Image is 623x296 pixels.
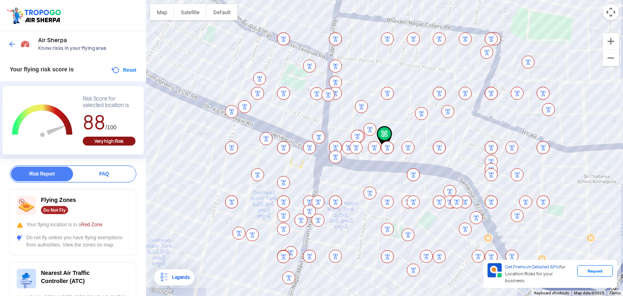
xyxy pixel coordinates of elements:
[17,269,36,288] img: ic_atc.svg
[609,291,621,295] a: Terms
[603,50,619,66] button: Zoom out
[38,37,138,43] span: Air Sherpa
[81,222,103,227] span: Red Zone
[17,234,129,249] div: Do not fly unless you have flying exemptions from authorities. View the zones on map.
[9,96,76,147] g: Chart
[20,39,30,49] img: Risk Scores
[8,40,16,48] img: ic_arrow_back_blue.svg
[105,124,116,131] span: /100
[17,196,36,215] img: ic_nofly.svg
[159,272,169,282] img: Legends
[174,4,206,20] button: Show satellite imagery
[169,272,189,282] div: Legends
[17,221,129,228] div: Your flying location is in a
[10,66,74,73] span: Your flying risk score is
[41,197,76,203] span: Flying Zones
[148,285,175,296] a: Open this area in Google Maps (opens a new window)
[534,290,569,296] button: Keyboard shortcuts
[6,6,64,25] img: ic_tgdronemaps.svg
[150,4,174,20] button: Show street map
[41,206,68,214] div: Do Not Fly
[83,137,135,146] div: Very high Risk
[603,33,619,49] button: Zoom in
[603,4,619,20] button: Map camera controls
[148,285,175,296] img: Google
[83,96,135,109] div: Risk Score for selected location is
[83,109,105,135] span: 88
[502,263,577,285] div: for Location Risks for your business.
[73,167,135,181] div: FAQ
[111,65,136,75] button: Reset
[11,167,73,181] div: Risk Report
[488,263,502,277] img: Premium APIs
[41,270,90,284] span: Nearest Air Traffic Controller (ATC)
[577,265,613,277] div: Request
[505,264,559,270] span: Get Premium Detailed APIs
[38,45,138,51] span: Know risks in your flying area
[574,291,604,295] span: Map data ©2025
